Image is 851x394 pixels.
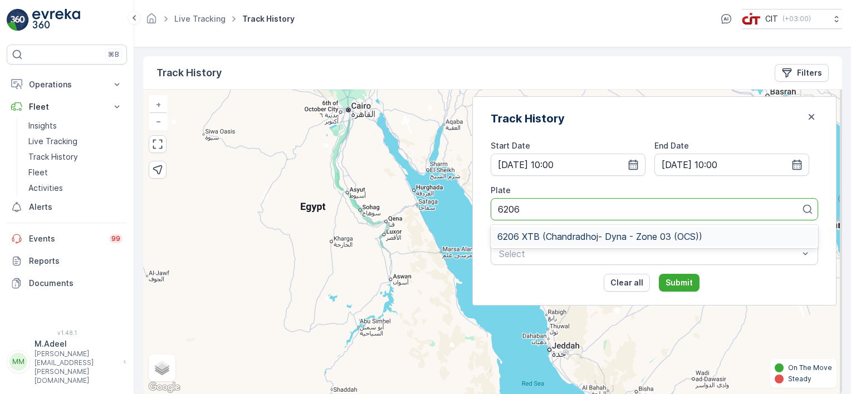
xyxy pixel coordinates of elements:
p: [PERSON_NAME][EMAIL_ADDRESS][PERSON_NAME][DOMAIN_NAME] [35,349,118,385]
p: Clear all [610,277,643,288]
p: Track History [156,65,222,81]
p: Track History [28,151,78,162]
a: Layers [150,356,174,380]
a: Fleet [24,165,127,180]
p: 99 [111,234,120,243]
p: Steady [788,375,811,383]
button: Fleet [7,96,127,118]
p: Fleet [29,101,105,112]
span: v 1.48.1 [7,329,127,336]
a: Track History [24,149,127,165]
button: Submit [659,274,700,292]
p: Reports [29,255,123,267]
p: Insights [28,120,57,131]
a: Events99 [7,228,127,250]
span: Track History [240,13,297,24]
label: End Date [654,141,689,150]
p: Documents [29,278,123,289]
input: dd/mm/yyyy [654,154,809,176]
p: Events [29,233,102,244]
span: − [156,116,162,126]
p: CIT [765,13,778,24]
input: dd/mm/yyyy [491,154,645,176]
span: 6206 XTB (Chandradhoj- Dyna - Zone 03 (OCS)) [497,232,702,242]
a: Reports [7,250,127,272]
button: Clear all [604,274,650,292]
p: ⌘B [108,50,119,59]
p: Activities [28,183,63,194]
p: Operations [29,79,105,90]
a: Zoom Out [150,113,167,130]
img: cit-logo_pOk6rL0.png [742,13,761,25]
p: Filters [797,67,822,78]
button: Operations [7,73,127,96]
a: Homepage [145,17,158,26]
p: Live Tracking [28,136,77,147]
label: Plate [491,185,511,195]
button: Filters [775,64,829,82]
a: Activities [24,180,127,196]
p: On The Move [788,363,832,372]
p: ( +03:00 ) [782,14,811,23]
button: MMM.Adeel[PERSON_NAME][EMAIL_ADDRESS][PERSON_NAME][DOMAIN_NAME] [7,338,127,385]
p: Submit [666,277,693,288]
p: Alerts [29,201,123,213]
div: MM [9,353,27,371]
span: + [156,100,161,109]
img: logo_light-DOdMpM7g.png [32,9,80,31]
button: CIT(+03:00) [742,9,842,29]
img: logo [7,9,29,31]
h2: Track History [491,110,565,127]
a: Zoom In [150,96,167,113]
a: Live Tracking [24,134,127,149]
label: Start Date [491,141,530,150]
a: Documents [7,272,127,294]
p: Fleet [28,167,48,178]
a: Live Tracking [174,14,226,23]
a: Alerts [7,196,127,218]
a: Insights [24,118,127,134]
p: M.Adeel [35,338,118,349]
